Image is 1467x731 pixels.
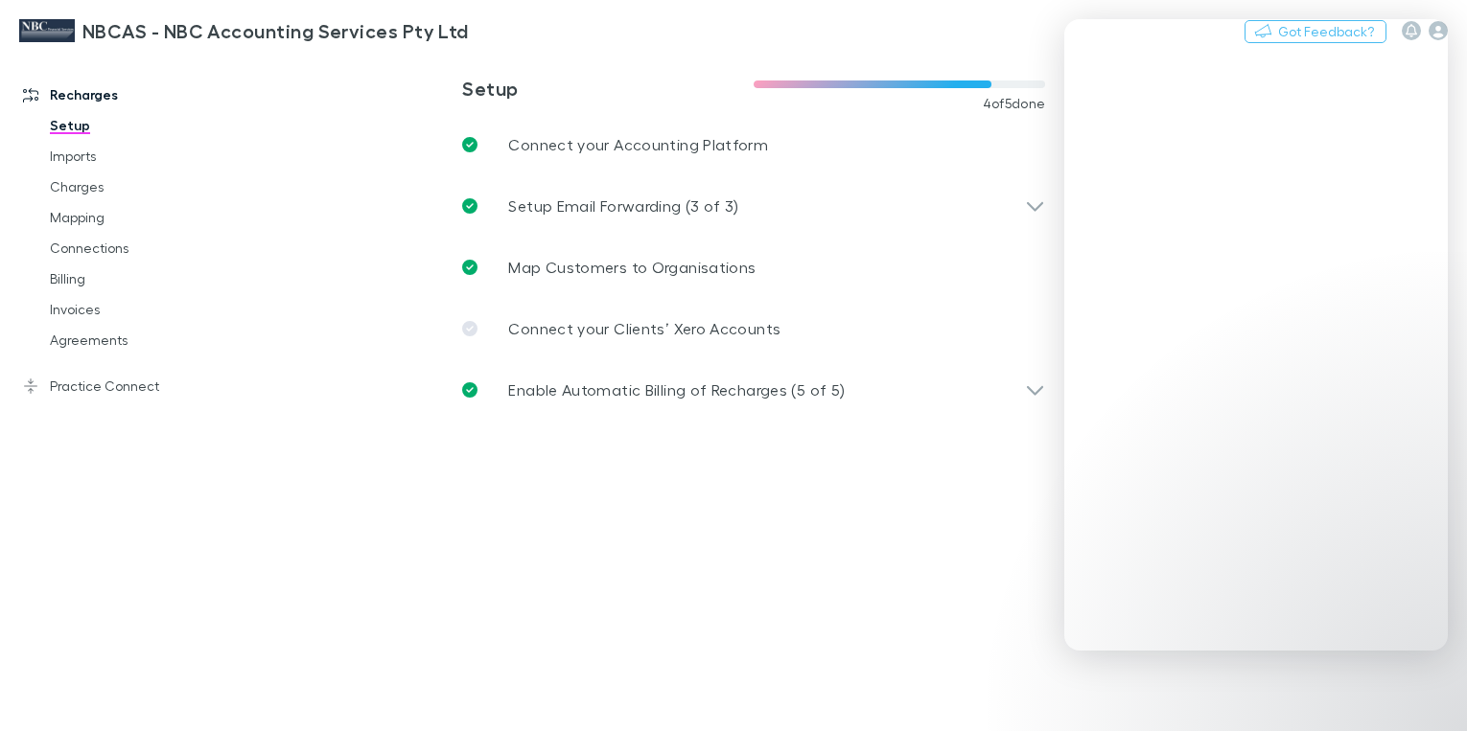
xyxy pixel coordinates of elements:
p: Connect your Accounting Platform [508,133,768,156]
h3: Setup [462,77,754,100]
a: Practice Connect [4,371,248,401]
iframe: Intercom live chat [1402,666,1448,712]
a: Billing [31,263,248,294]
p: Setup Email Forwarding (3 of 3) [508,194,738,217]
h3: NBCAS - NBC Accounting Services Pty Ltd [82,19,469,42]
a: Recharges [4,80,248,110]
p: Map Customers to Organisations [508,256,756,279]
a: Connect your Clients’ Xero Accounts [447,298,1060,359]
a: Imports [31,141,248,171]
p: Connect your Clients’ Xero Accounts [508,317,780,340]
div: Enable Automatic Billing of Recharges (5 of 5) [447,359,1060,421]
a: Connections [31,233,248,263]
iframe: Intercom live chat [1064,19,1448,651]
span: 4 of 5 done [983,96,1046,111]
p: Enable Automatic Billing of Recharges (5 of 5) [508,378,845,401]
a: Charges [31,171,248,202]
a: NBCAS - NBC Accounting Services Pty Ltd [8,8,480,54]
img: NBCAS - NBC Accounting Services Pty Ltd's Logo [19,19,75,42]
a: Map Customers to Organisations [447,237,1060,298]
a: Mapping [31,202,248,233]
a: Setup [31,110,248,141]
div: Setup Email Forwarding (3 of 3) [447,175,1060,237]
a: Agreements [31,325,248,355]
a: Invoices [31,294,248,325]
a: Connect your Accounting Platform [447,114,1060,175]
